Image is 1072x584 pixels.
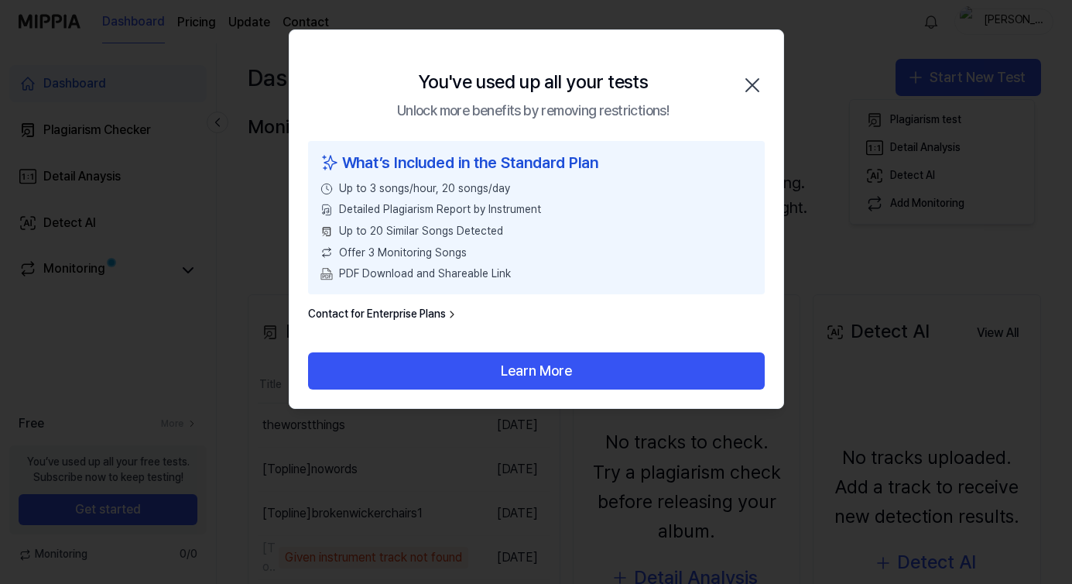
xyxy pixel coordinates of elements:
span: PDF Download and Shareable Link [339,266,511,282]
button: Learn More [308,352,765,390]
div: Unlock more benefits by removing restrictions! [397,100,669,122]
span: Up to 20 Similar Songs Detected [339,224,503,239]
img: PDF Download [320,268,333,280]
span: Detailed Plagiarism Report by Instrument [339,202,541,218]
img: sparkles icon [320,150,339,175]
span: Offer 3 Monitoring Songs [339,246,467,261]
div: What’s Included in the Standard Plan [320,150,752,175]
a: Contact for Enterprise Plans [308,307,458,322]
div: You've used up all your tests [418,67,649,97]
span: Up to 3 songs/hour, 20 songs/day [339,181,510,197]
